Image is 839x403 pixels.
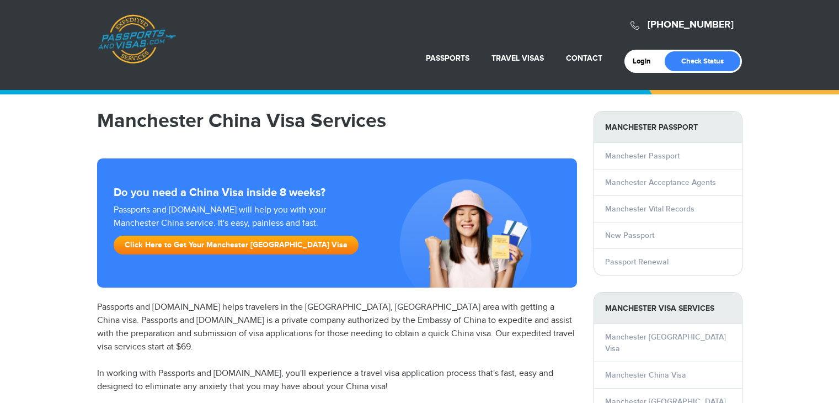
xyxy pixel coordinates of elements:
[605,178,716,187] a: Manchester Acceptance Agents
[648,19,734,31] a: [PHONE_NUMBER]
[594,293,742,324] strong: Manchester Visa Services
[109,204,375,260] div: Passports and [DOMAIN_NAME] will help you with your Manchester China service. It's easy, painless...
[491,54,544,63] a: Travel Visas
[114,236,359,254] a: Click Here to Get Your Manchester [GEOGRAPHIC_DATA] Visa
[605,151,680,161] a: Manchester Passport
[665,51,740,71] a: Check Status
[605,231,654,240] a: New Passport
[97,367,577,394] p: In working with Passports and [DOMAIN_NAME], you'll experience a travel visa application process ...
[114,186,560,199] strong: Do you need a China Visa inside 8 weeks?
[98,14,176,64] a: Passports & [DOMAIN_NAME]
[605,332,726,353] a: Manchester [GEOGRAPHIC_DATA] Visa
[97,111,577,131] h1: Manchester China Visa Services
[605,370,686,380] a: Manchester China Visa
[605,204,694,214] a: Manchester Vital Records
[97,301,577,354] p: Passports and [DOMAIN_NAME] helps travelers in the [GEOGRAPHIC_DATA], [GEOGRAPHIC_DATA] area with...
[566,54,602,63] a: Contact
[594,112,742,143] strong: Manchester Passport
[426,54,469,63] a: Passports
[605,257,669,267] a: Passport Renewal
[633,57,659,66] a: Login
